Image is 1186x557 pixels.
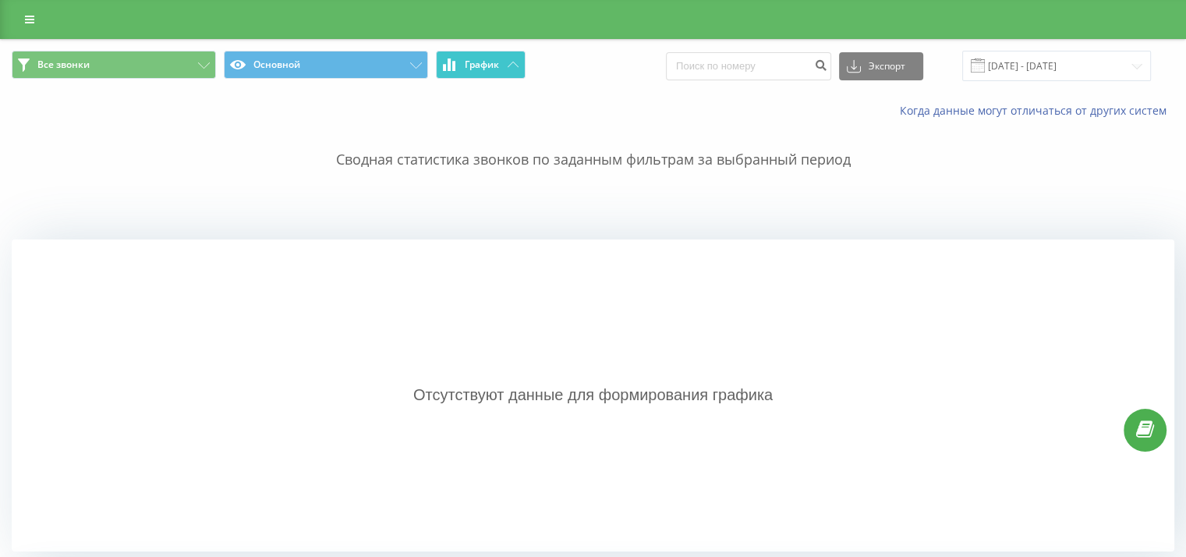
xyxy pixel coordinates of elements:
[666,52,831,80] input: Поиск по номеру
[12,239,1174,552] div: Отсутствуют данные для формирования графика
[37,59,90,71] span: Все звонки
[12,51,216,79] button: Все звонки
[436,51,526,79] button: График
[224,51,428,79] button: Основной
[900,103,1174,118] a: Когда данные могут отличаться от других систем
[465,59,499,70] span: График
[839,52,923,80] button: Экспорт
[12,119,1174,170] p: Сводная статистика звонков по заданным фильтрам за выбранный период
